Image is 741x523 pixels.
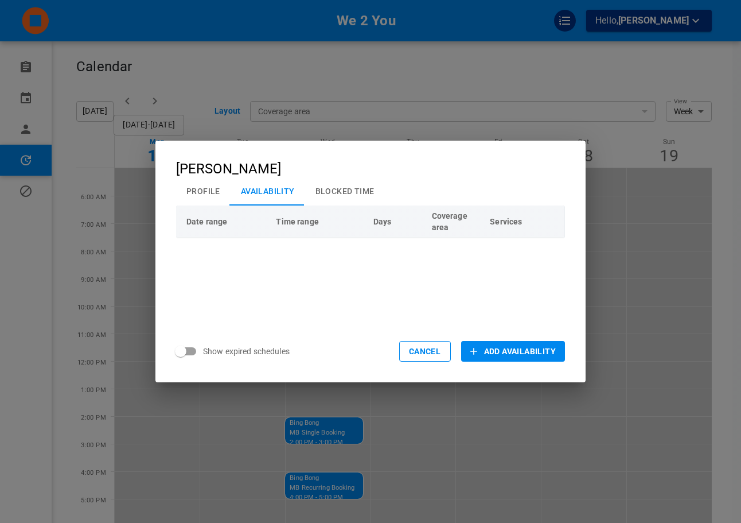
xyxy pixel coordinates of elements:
[305,176,385,206] button: Blocked Time
[231,176,305,206] button: Availability
[176,206,271,238] th: Date range
[271,206,368,238] th: Time range
[399,341,451,362] button: Cancel
[176,161,281,176] div: [PERSON_NAME]
[368,206,427,238] th: Days
[203,346,290,357] span: Show expired schedules
[176,176,231,206] button: Profile
[427,206,485,238] th: Coverage area
[484,346,556,357] span: Add Availability
[485,206,565,238] th: Services
[461,341,565,362] button: Add Availability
